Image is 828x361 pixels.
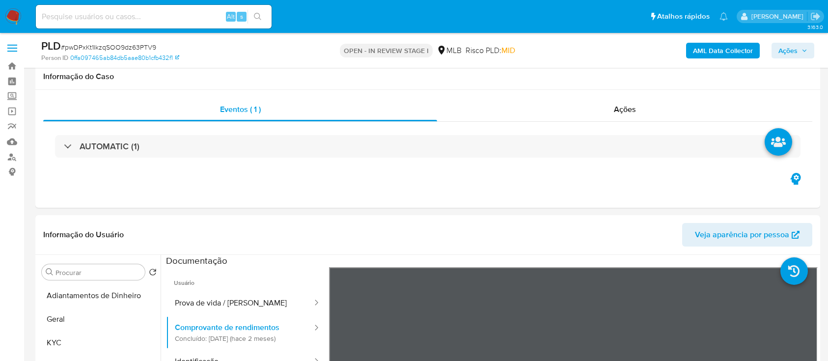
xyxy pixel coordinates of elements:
[682,223,812,247] button: Veja aparência por pessoa
[686,43,760,58] button: AML Data Collector
[466,45,515,56] span: Risco PLD:
[719,12,728,21] a: Notificações
[778,43,798,58] span: Ações
[340,44,433,57] p: OPEN - IN REVIEW STAGE I
[248,10,268,24] button: search-icon
[693,43,753,58] b: AML Data Collector
[36,10,272,23] input: Pesquise usuários ou casos...
[220,104,261,115] span: Eventos ( 1 )
[149,268,157,279] button: Retornar ao pedido padrão
[55,135,800,158] div: AUTOMATIC (1)
[70,54,179,62] a: 0ffa097465ab84db5aae80b1cfb432f1
[772,43,814,58] button: Ações
[751,12,807,21] p: carlos.guerra@mercadopago.com.br
[695,223,789,247] span: Veja aparência por pessoa
[61,42,156,52] span: # pwDPxKt1lkzqSOO9dz63PTV9
[80,141,139,152] h3: AUTOMATIC (1)
[38,331,161,355] button: KYC
[55,268,141,277] input: Procurar
[437,45,462,56] div: MLB
[41,38,61,54] b: PLD
[240,12,243,21] span: s
[657,11,710,22] span: Atalhos rápidos
[810,11,821,22] a: Sair
[501,45,515,56] span: MID
[46,268,54,276] button: Procurar
[38,307,161,331] button: Geral
[43,72,812,82] h1: Informação do Caso
[43,230,124,240] h1: Informação do Usuário
[227,12,235,21] span: Alt
[41,54,68,62] b: Person ID
[38,284,161,307] button: Adiantamentos de Dinheiro
[614,104,636,115] span: Ações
